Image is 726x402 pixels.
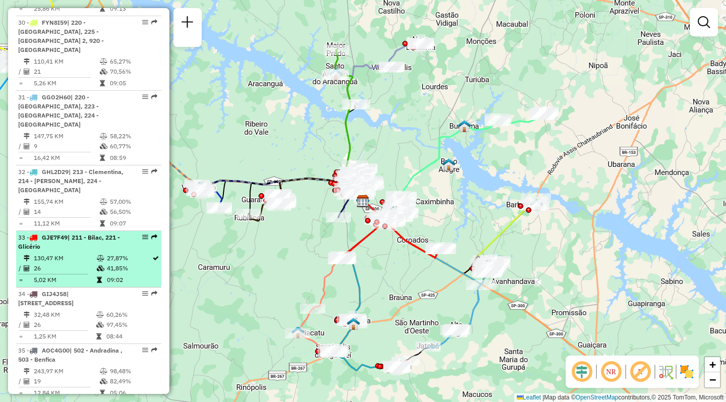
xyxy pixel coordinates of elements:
[109,197,157,207] td: 57,00%
[109,366,157,376] td: 98,48%
[106,263,152,273] td: 41,85%
[33,131,99,141] td: 147,75 KM
[5,54,18,67] img: ANDRADINA
[33,376,99,386] td: 19
[100,69,107,75] i: % de utilização da cubagem
[109,56,157,67] td: 65,27%
[24,69,30,75] i: Total de Atividades
[24,322,30,328] i: Total de Atividades
[106,253,152,263] td: 27,87%
[24,255,30,261] i: Distância Total
[18,4,23,14] td: =
[33,388,99,398] td: 12,84 KM
[18,19,104,53] span: 30 -
[109,388,157,398] td: 05:06
[97,255,104,261] i: % de utilização do peso
[265,191,290,201] div: Atividade não roteirizada - SUPERMERCADOS RASTEL
[153,255,159,261] i: Rota otimizada
[100,80,105,86] i: Tempo total em rota
[18,347,123,363] span: | 502 - Andradina , 503 - Benfica
[33,263,96,273] td: 26
[33,197,99,207] td: 155,74 KM
[100,220,105,226] i: Tempo total em rota
[18,168,124,194] span: | 213 - Clementina, 214 - [PERSON_NAME], 224 - [GEOGRAPHIC_DATA]
[356,194,369,207] img: 625 UDC Light Campus Universitário
[387,206,400,219] img: BIRIGUI
[705,372,720,387] a: Zoom out
[142,347,148,353] em: Opções
[530,198,543,211] img: BARBOSA
[42,290,67,298] span: GIJ4J58
[18,93,99,128] span: | 220 - [GEOGRAPHIC_DATA], 223 - [GEOGRAPHIC_DATA], 224 - [GEOGRAPHIC_DATA]
[570,360,594,384] span: Ocultar deslocamento
[18,19,104,53] span: | 220 - [GEOGRAPHIC_DATA], 225 - [GEOGRAPHIC_DATA] 2, 920 - [GEOGRAPHIC_DATA]
[18,153,23,163] td: =
[576,394,619,401] a: OpenStreetMap
[709,358,716,371] span: +
[100,155,105,161] i: Tempo total em rota
[33,253,96,263] td: 130,47 KM
[18,388,23,398] td: =
[18,93,99,128] span: 31 -
[24,59,30,65] i: Distância Total
[96,312,104,318] i: % de utilização do peso
[100,199,107,205] i: % de utilização do peso
[599,360,623,384] span: Ocultar NR
[18,67,23,77] td: /
[33,331,96,341] td: 1,25 KM
[42,347,70,354] span: AOC4G00
[24,209,30,215] i: Total de Atividades
[628,360,652,384] span: Exibir rótulo
[18,263,23,273] td: /
[96,333,101,339] i: Tempo total em rota
[33,275,96,285] td: 5,02 KM
[142,234,148,240] em: Opções
[18,331,23,341] td: =
[151,347,157,353] em: Rota exportada
[542,394,544,401] span: |
[356,195,370,208] img: CDD Araçatuba
[100,378,107,384] i: % de utilização da cubagem
[109,153,157,163] td: 08:59
[657,364,674,380] img: Fluxo de ruas
[18,218,23,228] td: =
[709,373,716,386] span: −
[18,347,123,363] span: 35 -
[24,378,30,384] i: Total de Atividades
[109,207,157,217] td: 56,50%
[100,368,107,374] i: % de utilização do peso
[106,310,157,320] td: 60,26%
[514,393,726,402] div: Map data © contributors,© 2025 TomTom, Microsoft
[18,234,120,250] span: | 211 - Bilac, 221 - Glicério
[100,209,107,215] i: % de utilização da cubagem
[109,4,157,14] td: 09:13
[33,310,96,320] td: 32,48 KM
[96,322,104,328] i: % de utilização da cubagem
[33,141,99,151] td: 9
[18,290,74,307] span: 34 -
[679,364,695,380] img: Exibir/Ocultar setores
[142,19,148,25] em: Opções
[33,78,99,88] td: 5,26 KM
[33,207,99,217] td: 14
[109,218,157,228] td: 09:07
[18,290,74,307] span: | [STREET_ADDRESS]
[151,168,157,175] em: Rota exportada
[42,93,71,101] span: GGO2H60
[100,6,105,12] i: Tempo total em rota
[106,331,157,341] td: 08:44
[18,234,120,250] span: 33 -
[109,67,157,77] td: 70,56%
[24,368,30,374] i: Distância Total
[100,390,105,396] i: Tempo total em rota
[458,120,471,133] img: BURITAMA
[18,78,23,88] td: =
[106,320,157,330] td: 97,45%
[97,265,104,271] i: % de utilização da cubagem
[33,56,99,67] td: 110,41 KM
[33,67,99,77] td: 21
[33,153,99,163] td: 16,42 KM
[109,376,157,386] td: 82,49%
[33,218,99,228] td: 11,12 KM
[694,12,714,32] a: Exibir filtros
